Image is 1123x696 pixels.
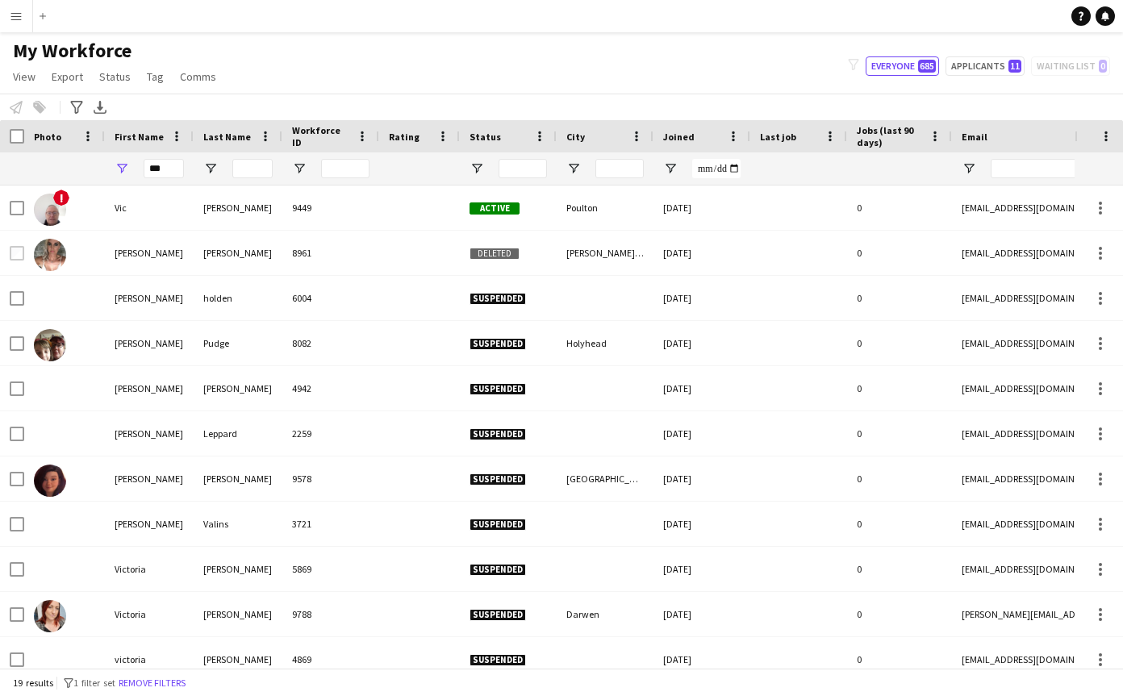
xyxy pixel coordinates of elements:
[105,276,194,320] div: [PERSON_NAME]
[847,502,952,546] div: 0
[34,131,61,143] span: Photo
[10,246,24,260] input: Row Selection is disabled for this row (unchecked)
[105,502,194,546] div: [PERSON_NAME]
[847,276,952,320] div: 0
[470,161,484,176] button: Open Filter Menu
[946,56,1025,76] button: Applicants11
[53,190,69,206] span: !
[962,131,987,143] span: Email
[857,124,923,148] span: Jobs (last 90 days)
[232,159,273,178] input: Last Name Filter Input
[13,39,132,63] span: My Workforce
[115,161,129,176] button: Open Filter Menu
[282,276,379,320] div: 6004
[194,592,282,636] div: [PERSON_NAME]
[194,411,282,456] div: Leppard
[203,131,251,143] span: Last Name
[653,456,750,501] div: [DATE]
[470,383,526,395] span: Suspended
[34,465,66,497] img: Vicky Norman
[99,69,131,84] span: Status
[194,231,282,275] div: [PERSON_NAME]
[566,161,581,176] button: Open Filter Menu
[470,564,526,576] span: Suspended
[105,592,194,636] div: Victoria
[653,502,750,546] div: [DATE]
[653,321,750,365] div: [DATE]
[595,159,644,178] input: City Filter Input
[194,547,282,591] div: [PERSON_NAME]
[282,637,379,681] div: 4869
[194,637,282,681] div: [PERSON_NAME]
[962,161,976,176] button: Open Filter Menu
[557,321,653,365] div: Holyhead
[105,231,194,275] div: [PERSON_NAME]
[653,547,750,591] div: [DATE]
[115,674,189,692] button: Remove filters
[282,366,379,411] div: 4942
[93,66,137,87] a: Status
[73,677,115,689] span: 1 filter set
[389,131,420,143] span: Rating
[847,185,952,230] div: 0
[663,131,695,143] span: Joined
[470,428,526,440] span: Suspended
[105,637,194,681] div: victoria
[6,66,42,87] a: View
[282,502,379,546] div: 3721
[34,600,66,632] img: Victoria Heston-king
[321,159,369,178] input: Workforce ID Filter Input
[847,637,952,681] div: 0
[13,69,35,84] span: View
[847,321,952,365] div: 0
[847,456,952,501] div: 0
[115,131,164,143] span: First Name
[470,338,526,350] span: Suspended
[203,161,218,176] button: Open Filter Menu
[653,276,750,320] div: [DATE]
[105,456,194,501] div: [PERSON_NAME]
[194,456,282,501] div: [PERSON_NAME]
[282,321,379,365] div: 8082
[470,202,520,215] span: Active
[566,131,585,143] span: City
[557,592,653,636] div: Darwen
[52,69,83,84] span: Export
[292,124,350,148] span: Workforce ID
[140,66,170,87] a: Tag
[557,456,653,501] div: [GEOGRAPHIC_DATA]
[144,159,184,178] input: First Name Filter Input
[653,366,750,411] div: [DATE]
[194,185,282,230] div: [PERSON_NAME]
[653,231,750,275] div: [DATE]
[557,185,653,230] div: Poulton
[1008,60,1021,73] span: 11
[847,411,952,456] div: 0
[499,159,547,178] input: Status Filter Input
[90,98,110,117] app-action-btn: Export XLSX
[557,231,653,275] div: [PERSON_NAME] Coldfield
[194,366,282,411] div: [PERSON_NAME]
[847,366,952,411] div: 0
[470,131,501,143] span: Status
[34,329,66,361] img: Vicki Pudge
[847,547,952,591] div: 0
[194,321,282,365] div: Pudge
[282,411,379,456] div: 2259
[663,161,678,176] button: Open Filter Menu
[34,194,66,226] img: Vic Shields
[692,159,741,178] input: Joined Filter Input
[282,185,379,230] div: 9449
[653,411,750,456] div: [DATE]
[34,239,66,271] img: Vicki Collins
[470,519,526,531] span: Suspended
[866,56,939,76] button: Everyone685
[105,366,194,411] div: [PERSON_NAME]
[67,98,86,117] app-action-btn: Advanced filters
[847,231,952,275] div: 0
[105,547,194,591] div: Victoria
[847,592,952,636] div: 0
[653,637,750,681] div: [DATE]
[194,502,282,546] div: Valins
[147,69,164,84] span: Tag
